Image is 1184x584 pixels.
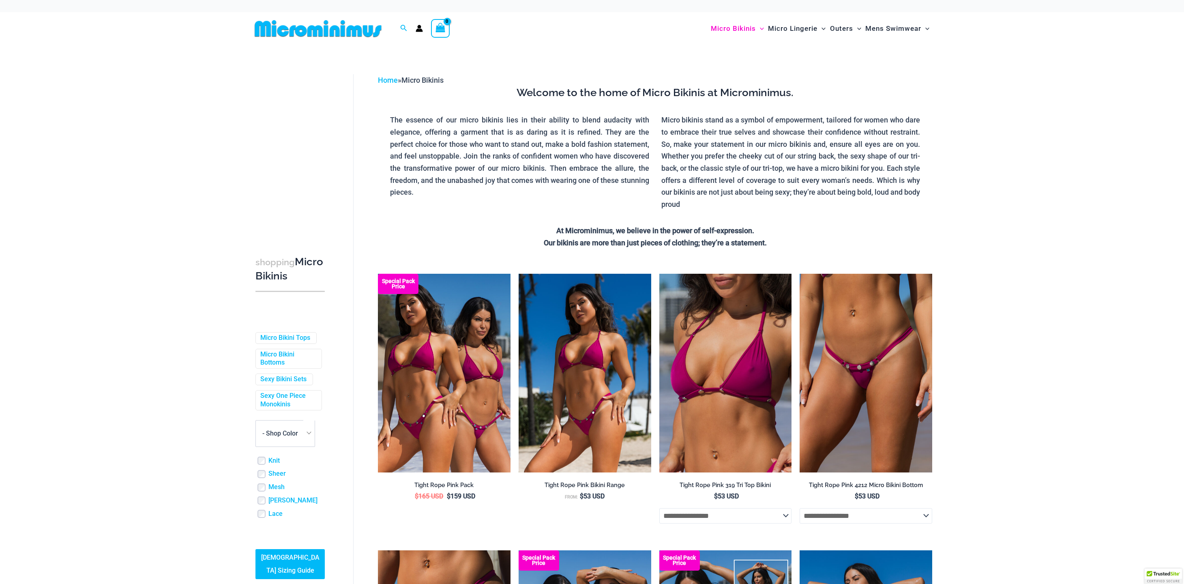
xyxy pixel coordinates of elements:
[268,483,285,492] a: Mesh
[714,492,739,500] bdi: 53 USD
[268,496,317,505] a: [PERSON_NAME]
[830,18,853,39] span: Outers
[447,492,475,500] bdi: 159 USD
[378,481,510,489] h2: Tight Rope Pink Pack
[416,25,423,32] a: Account icon link
[800,481,932,492] a: Tight Rope Pink 4212 Micro Bikini Bottom
[817,18,826,39] span: Menu Toggle
[378,481,510,492] a: Tight Rope Pink Pack
[400,24,408,34] a: Search icon link
[519,481,651,489] h2: Tight Rope Pink Bikini Range
[401,76,444,84] span: Micro Bikinis
[580,492,605,500] bdi: 53 USD
[800,481,932,489] h2: Tight Rope Pink 4212 Micro Bikini Bottom
[251,19,385,38] img: MM SHOP LOGO FLAT
[415,492,418,500] span: $
[255,255,325,283] h3: Micro Bikinis
[260,375,307,384] a: Sexy Bikini Sets
[714,492,718,500] span: $
[800,274,932,472] a: Tight Rope Pink 319 4212 Micro 01Tight Rope Pink 319 4212 Micro 02Tight Rope Pink 319 4212 Micro 02
[853,18,861,39] span: Menu Toggle
[659,481,792,492] a: Tight Rope Pink 319 Tri Top Bikini
[415,492,443,500] bdi: 165 USD
[711,18,756,39] span: Micro Bikinis
[390,114,649,198] p: The essence of our micro bikinis lies in their ability to blend audacity with elegance, offering ...
[768,18,817,39] span: Micro Lingerie
[378,76,398,84] a: Home
[268,457,280,465] a: Knit
[756,18,764,39] span: Menu Toggle
[268,510,283,518] a: Lace
[519,481,651,492] a: Tight Rope Pink Bikini Range
[661,114,920,210] p: Micro bikinis stand as a symbol of empowerment, tailored for women who dare to embrace their true...
[260,334,310,342] a: Micro Bikini Tops
[766,16,828,41] a: Micro LingerieMenu ToggleMenu Toggle
[519,274,651,472] a: Tight Rope Pink 319 Top 4228 Thong 05Tight Rope Pink 319 Top 4228 Thong 06Tight Rope Pink 319 Top...
[255,549,325,579] a: [DEMOGRAPHIC_DATA] Sizing Guide
[828,16,863,41] a: OutersMenu ToggleMenu Toggle
[378,274,510,472] a: Collection Pack F Collection Pack B (3)Collection Pack B (3)
[256,421,315,447] span: - Shop Color
[855,492,858,500] span: $
[659,555,700,566] b: Special Pack Price
[519,555,559,566] b: Special Pack Price
[580,492,583,500] span: $
[865,18,921,39] span: Mens Swimwear
[863,16,931,41] a: Mens SwimwearMenu ToggleMenu Toggle
[708,15,933,42] nav: Site Navigation
[378,76,444,84] span: »
[431,19,450,38] a: View Shopping Cart, empty
[556,226,754,235] strong: At Microminimus, we believe in the power of self-expression.
[447,492,450,500] span: $
[855,492,879,500] bdi: 53 USD
[921,18,929,39] span: Menu Toggle
[659,481,792,489] h2: Tight Rope Pink 319 Tri Top Bikini
[260,392,315,409] a: Sexy One Piece Monokinis
[255,420,315,447] span: - Shop Color
[378,279,418,289] b: Special Pack Price
[1145,569,1182,584] div: TrustedSite Certified
[519,274,651,472] img: Tight Rope Pink 319 Top 4228 Thong 05
[800,274,932,472] img: Tight Rope Pink 319 4212 Micro 01
[565,494,578,500] span: From:
[255,68,328,230] iframe: TrustedSite Certified
[260,350,315,367] a: Micro Bikini Bottoms
[659,274,792,472] a: Tight Rope Pink 319 Top 01Tight Rope Pink 319 Top 4228 Thong 06Tight Rope Pink 319 Top 4228 Thong 06
[544,238,767,247] strong: Our bikinis are more than just pieces of clothing; they’re a statement.
[384,86,926,100] h3: Welcome to the home of Micro Bikinis at Microminimus.
[659,274,792,472] img: Tight Rope Pink 319 Top 01
[262,429,298,437] span: - Shop Color
[255,257,295,267] span: shopping
[378,274,510,472] img: Collection Pack F
[709,16,766,41] a: Micro BikinisMenu ToggleMenu Toggle
[268,470,286,478] a: Sheer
